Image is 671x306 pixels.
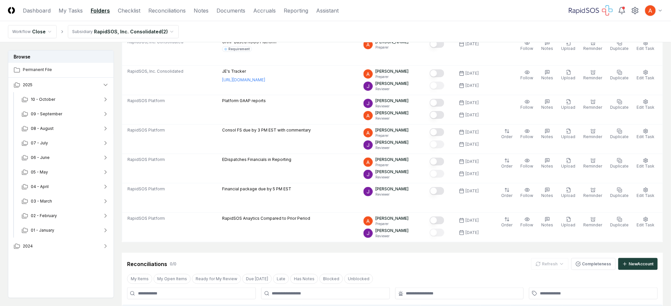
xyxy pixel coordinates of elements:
[636,39,656,53] button: Edit Task
[127,127,165,133] span: RapidSOS Platform
[23,82,32,88] span: 2025
[363,158,373,167] img: ACg8ocK3mdmu6YYpaRl40uhUUGu9oxSxFSb1vbjsnEih2JuwAH1PGA=s96-c
[466,129,479,135] div: [DATE]
[127,215,165,221] span: RapidSOS Platform
[560,39,577,53] button: Upload
[375,169,408,175] p: [PERSON_NAME]
[561,46,576,51] span: Upload
[253,7,276,15] a: Accruals
[430,170,444,178] button: Mark complete
[375,175,408,180] p: Reviewer
[375,110,408,116] p: [PERSON_NAME]
[519,98,535,112] button: Follow
[290,274,318,284] button: Has Notes
[363,69,373,79] img: ACg8ocK3mdmu6YYpaRl40uhUUGu9oxSxFSb1vbjsnEih2JuwAH1PGA=s96-c
[560,157,577,171] button: Upload
[23,243,33,249] span: 2024
[127,98,165,104] span: RapidSOS Platform
[561,164,576,169] span: Upload
[560,98,577,112] button: Upload
[584,75,602,80] span: Reminder
[502,193,513,198] span: Order
[500,157,514,171] button: Order
[582,39,604,53] button: Reminder
[375,68,408,74] p: [PERSON_NAME]
[521,222,534,227] span: Follow
[127,274,152,284] button: My Items
[582,68,604,82] button: Reminder
[582,127,604,141] button: Reminder
[571,258,616,270] button: Completeness
[466,83,479,89] div: [DATE]
[542,134,553,139] span: Notes
[466,100,479,106] div: [DATE]
[560,68,577,82] button: Upload
[375,192,408,197] p: Reviewer
[561,75,576,80] span: Upload
[16,194,114,209] button: 03 - March
[31,126,54,132] span: 08 - August
[118,7,140,15] a: Checklist
[540,39,555,53] button: Notes
[222,98,266,104] p: Platform GAAP reports
[584,134,602,139] span: Reminder
[502,164,513,169] span: Order
[466,217,479,223] div: [DATE]
[31,169,48,175] span: 05 - May
[519,186,535,200] button: Follow
[8,92,114,239] div: 2025
[148,7,186,15] a: Reconciliations
[16,179,114,194] button: 04 - April
[519,157,535,171] button: Follow
[519,39,535,53] button: Follow
[31,198,52,204] span: 03 - March
[561,105,576,110] span: Upload
[363,111,373,120] img: ACg8ocK3mdmu6YYpaRl40uhUUGu9oxSxFSb1vbjsnEih2JuwAH1PGA=s96-c
[375,139,408,145] p: [PERSON_NAME]
[430,111,444,119] button: Mark complete
[430,69,444,77] button: Mark complete
[363,99,373,108] img: ACg8ocKTC56tjQR6-o9bi8poVV4j_qMfO6M0RniyL9InnBgkmYdNig=s96-c
[610,222,629,227] span: Duplicate
[31,96,55,102] span: 10 - October
[375,228,408,234] p: [PERSON_NAME]
[430,158,444,166] button: Mark complete
[375,98,408,104] p: [PERSON_NAME]
[560,186,577,200] button: Upload
[609,39,630,53] button: Duplicate
[636,68,656,82] button: Edit Task
[430,99,444,107] button: Mark complete
[560,215,577,229] button: Upload
[584,46,602,51] span: Reminder
[170,261,176,267] div: 0 / 0
[375,163,408,168] p: Preparer
[59,7,83,15] a: My Tasks
[629,261,654,267] div: New Account
[8,7,15,14] img: Logo
[375,133,408,138] p: Preparer
[609,215,630,229] button: Duplicate
[502,222,513,227] span: Order
[375,74,408,79] p: Preparer
[521,46,534,51] span: Follow
[31,184,49,190] span: 04 - April
[375,45,408,50] p: Preparer
[521,105,534,110] span: Follow
[466,188,479,194] div: [DATE]
[500,186,514,200] button: Order
[584,105,602,110] span: Reminder
[222,127,311,133] p: Consol FS due by 3 PM EST with commentary
[375,234,408,239] p: Reviewer
[561,134,576,139] span: Upload
[222,215,310,221] p: RapidSOS Anaytics Compared to Prior Period
[127,186,165,192] span: RapidSOS Platform
[23,7,51,15] a: Dashboard
[466,112,479,118] div: [DATE]
[430,216,444,224] button: Mark complete
[618,258,658,270] button: NewAccount
[16,136,114,150] button: 07 - July
[637,105,655,110] span: Edit Task
[430,40,444,48] button: Mark complete
[192,274,241,284] button: Ready for My Review
[540,186,555,200] button: Notes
